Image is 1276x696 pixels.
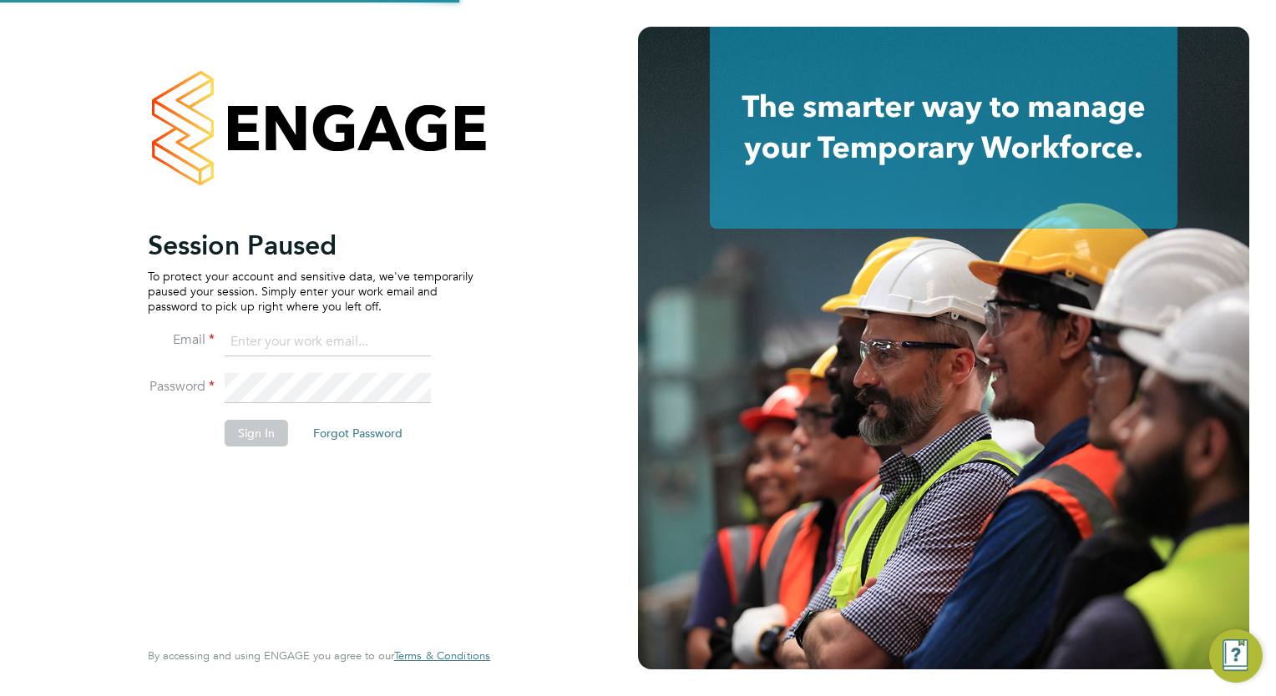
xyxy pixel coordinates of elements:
button: Engage Resource Center [1209,629,1263,683]
button: Forgot Password [300,420,416,446]
label: Email [148,331,215,349]
span: By accessing and using ENGAGE you agree to our [148,648,490,663]
h2: Session Paused [148,229,473,262]
button: Sign In [225,420,288,446]
p: To protect your account and sensitive data, we've temporarily paused your session. Simply enter y... [148,269,473,315]
label: Password [148,378,215,396]
input: Enter your work email... [225,327,431,357]
a: Terms & Conditions [394,649,490,663]
span: Terms & Conditions [394,648,490,663]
